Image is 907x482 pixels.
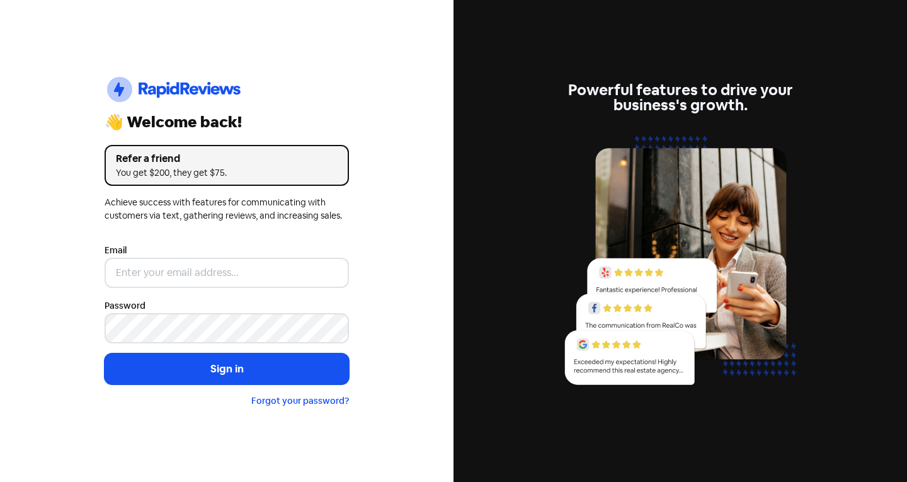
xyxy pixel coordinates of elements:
div: Powerful features to drive your business's growth. [558,83,802,113]
img: reviews [558,128,802,399]
a: Forgot your password? [251,395,349,406]
button: Sign in [105,353,349,385]
div: Refer a friend [116,151,338,166]
label: Password [105,299,145,313]
div: 👋 Welcome back! [105,115,349,130]
label: Email [105,244,127,257]
input: Enter your email address... [105,258,349,288]
div: Achieve success with features for communicating with customers via text, gathering reviews, and i... [105,196,349,222]
div: You get $200, they get $75. [116,166,338,180]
